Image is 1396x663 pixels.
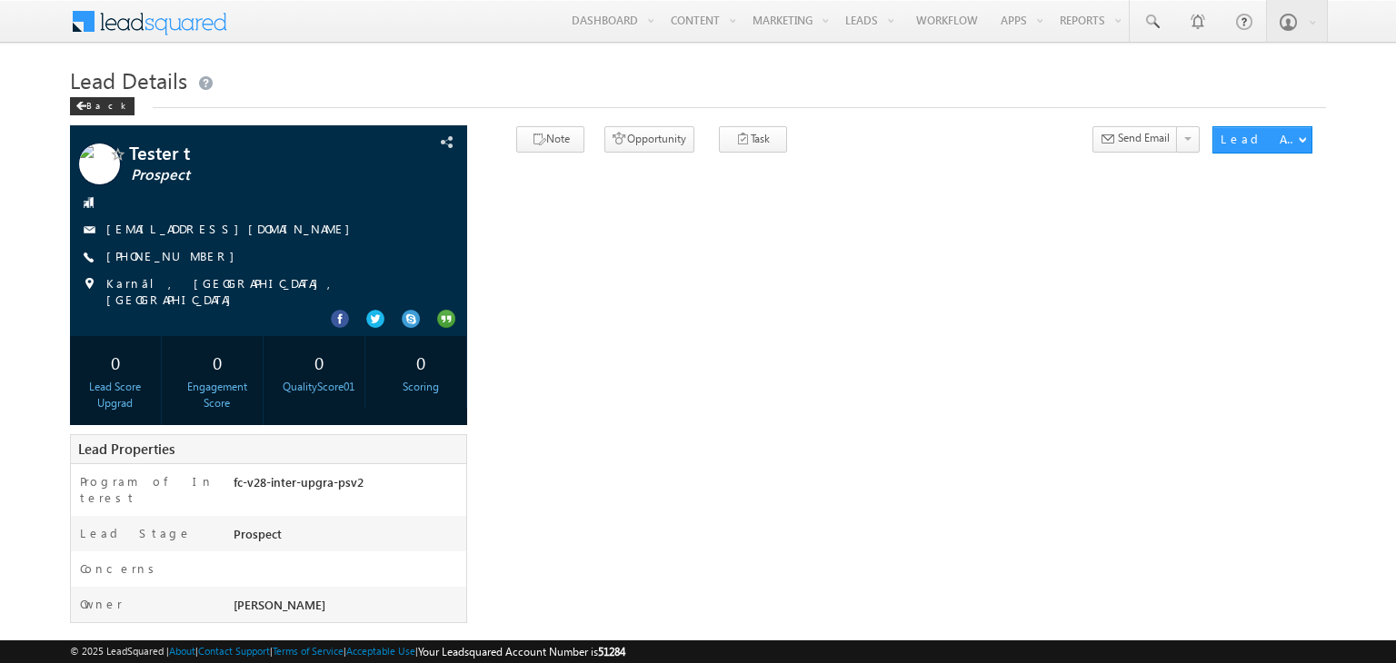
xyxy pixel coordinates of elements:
button: Note [516,126,584,153]
button: Send Email [1092,126,1178,153]
span: [PERSON_NAME] [234,597,325,612]
div: Back [70,97,135,115]
span: Lead Details [70,65,187,94]
span: 51284 [598,645,625,658]
div: QualityScore01 [278,379,360,395]
div: 0 [278,345,360,379]
div: 0 [380,345,462,379]
span: © 2025 LeadSquared | | | | | [70,643,625,660]
a: [EMAIL_ADDRESS][DOMAIN_NAME] [106,221,359,236]
a: Back [70,96,144,112]
div: Lead Score Upgrad [75,379,156,411]
label: Concerns [80,560,161,577]
button: Opportunity [604,126,694,153]
div: Engagement Score [176,379,258,411]
a: Contact Support [198,645,270,657]
img: Profile photo [79,143,120,191]
span: Prospect [131,166,377,184]
div: Lead Actions [1221,131,1298,147]
button: Task [719,126,787,153]
a: Terms of Service [273,645,344,657]
div: Scoring [380,379,462,395]
span: Tester t [129,143,375,162]
button: Lead Actions [1212,126,1312,153]
span: Lead Properties [78,440,174,458]
div: 0 [75,345,156,379]
span: [PHONE_NUMBER] [106,248,244,266]
div: Prospect [229,525,466,550]
label: Lead Stage [80,525,192,541]
a: Acceptable Use [346,645,415,657]
span: Karnāl, [GEOGRAPHIC_DATA], [GEOGRAPHIC_DATA] [106,275,429,308]
div: 0 [176,345,258,379]
label: Program of Interest [80,473,214,506]
label: Owner [80,596,123,612]
div: fc-v28-inter-upgra-psv2 [229,473,466,499]
span: Send Email [1118,130,1170,146]
a: About [169,645,195,657]
span: Your Leadsquared Account Number is [418,645,625,658]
